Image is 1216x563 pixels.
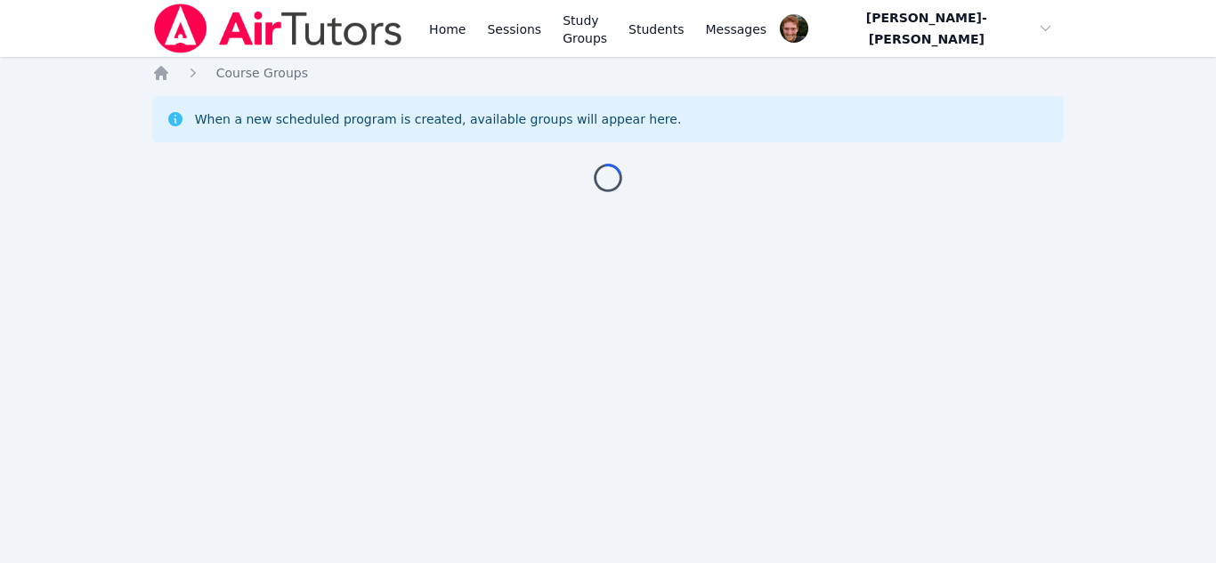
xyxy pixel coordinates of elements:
[216,66,308,80] span: Course Groups
[195,110,682,128] div: When a new scheduled program is created, available groups will appear here.
[216,64,308,82] a: Course Groups
[706,20,767,38] span: Messages
[152,64,1065,82] nav: Breadcrumb
[152,4,404,53] img: Air Tutors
